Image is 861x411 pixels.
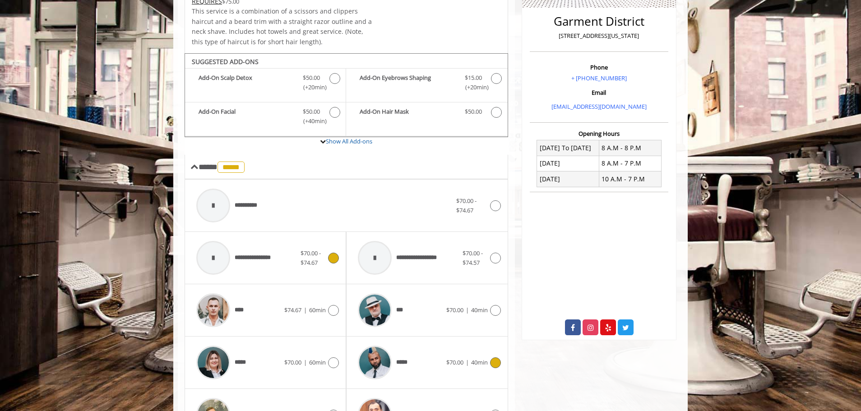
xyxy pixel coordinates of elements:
span: $70.00 [446,306,463,314]
span: $74.67 [284,306,301,314]
td: 8 A.M - 8 P.M [599,140,661,156]
span: $15.00 [465,73,482,83]
b: SUGGESTED ADD-ONS [192,57,259,66]
span: $50.00 [303,107,320,116]
a: Show All Add-ons [326,137,372,145]
span: $70.00 [446,358,463,366]
span: | [466,306,469,314]
span: (+20min ) [460,83,486,92]
b: Add-On Hair Mask [360,107,455,118]
span: 40min [471,306,488,314]
h3: Email [532,89,666,96]
td: 10 A.M - 7 P.M [599,171,661,187]
label: Add-On Scalp Detox [190,73,341,94]
td: [DATE] [537,156,599,171]
span: | [304,306,307,314]
div: The Made Man Haircut And Beard Trim Add-onS [185,53,508,137]
label: Add-On Eyebrows Shaping [351,73,503,94]
td: 8 A.M - 7 P.M [599,156,661,171]
h2: Garment District [532,15,666,28]
span: 40min [471,358,488,366]
span: 60min [309,358,326,366]
h3: Opening Hours [530,130,668,137]
span: $70.00 - $74.67 [456,197,477,214]
a: + [PHONE_NUMBER] [571,74,627,82]
b: Add-On Scalp Detox [199,73,294,92]
span: $70.00 [284,358,301,366]
label: Add-On Facial [190,107,341,128]
span: $70.00 - $74.67 [301,249,321,267]
td: [DATE] To [DATE] [537,140,599,156]
label: Add-On Hair Mask [351,107,503,120]
b: Add-On Eyebrows Shaping [360,73,455,92]
span: | [304,358,307,366]
h3: Phone [532,64,666,70]
span: $50.00 [465,107,482,116]
span: | [466,358,469,366]
span: 60min [309,306,326,314]
td: [DATE] [537,171,599,187]
p: This service is a combination of a scissors and clippers haircut and a beard trim with a straight... [192,6,373,47]
span: $50.00 [303,73,320,83]
b: Add-On Facial [199,107,294,126]
span: (+40min ) [298,116,325,126]
a: [EMAIL_ADDRESS][DOMAIN_NAME] [551,102,647,111]
p: [STREET_ADDRESS][US_STATE] [532,31,666,41]
span: (+20min ) [298,83,325,92]
span: $70.00 - $74.57 [463,249,483,267]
